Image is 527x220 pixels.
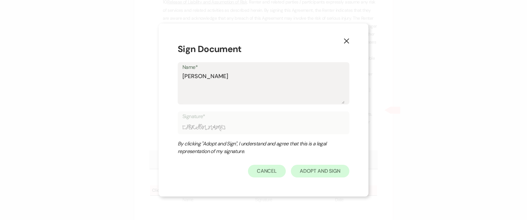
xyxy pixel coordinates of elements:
[178,140,337,155] div: By clicking "Adopt and Sign", I understand and agree that this is a legal representation of my si...
[248,165,286,177] button: Cancel
[182,72,345,104] textarea: [PERSON_NAME]
[178,43,349,56] h1: Sign Document
[182,112,345,121] label: Signature*
[291,165,349,177] button: Adopt And Sign
[182,63,345,72] label: Name*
